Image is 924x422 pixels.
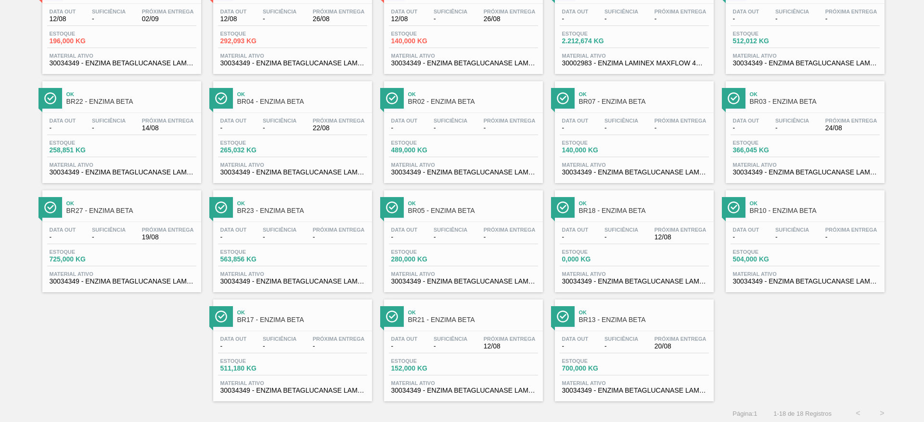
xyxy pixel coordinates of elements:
img: Ícone [386,92,398,104]
img: Ícone [44,201,56,213]
span: 196,000 KG [50,37,117,45]
span: 30034349 - ENZIMA BETAGLUCANASE LAMINEX 5G [733,278,877,285]
span: 280,000 KG [391,256,459,263]
span: 30034349 - ENZIMA BETAGLUCANASE LAMINEX 5G [391,60,536,67]
span: - [92,15,126,23]
span: Data out [562,9,589,14]
span: Próxima Entrega [313,336,365,342]
span: - [604,15,638,23]
a: ÍconeOkBR02 - ENZIMA BETAData out-Suficiência-Próxima Entrega-Estoque489,000 KGMaterial ativo3003... [377,74,548,183]
a: ÍconeOkBR04 - ENZIMA BETAData out-Suficiência-Próxima Entrega22/08Estoque265,032 KGMaterial ativo... [206,74,377,183]
span: 26/08 [484,15,536,23]
span: Ok [408,91,538,97]
span: Próxima Entrega [654,336,706,342]
span: - [391,234,418,241]
span: Ok [237,310,367,315]
span: 489,000 KG [391,147,459,154]
span: 30034349 - ENZIMA BETAGLUCANASE LAMINEX 5G [50,169,194,176]
span: Material ativo [50,271,194,277]
span: Material ativo [220,53,365,59]
span: Próxima Entrega [313,118,365,124]
span: - [434,15,467,23]
span: - [733,124,759,132]
span: - [604,124,638,132]
span: Estoque [733,31,800,37]
span: BR04 - ENZIMA BETA [237,98,367,105]
span: 12/08 [654,234,706,241]
span: Suficiência [263,118,296,124]
span: - [263,15,296,23]
span: 12/08 [220,15,247,23]
img: Ícone [557,92,569,104]
span: Ok [579,200,709,206]
span: Data out [50,227,76,233]
span: Estoque [562,249,629,255]
img: Ícone [386,310,398,323]
span: Estoque [50,140,117,146]
span: Suficiência [434,9,467,14]
span: Material ativo [50,162,194,168]
span: Próxima Entrega [142,9,194,14]
span: Material ativo [391,380,536,386]
span: BR21 - ENZIMA BETA [408,316,538,323]
span: Data out [562,118,589,124]
span: Material ativo [220,380,365,386]
span: 140,000 KG [391,37,459,45]
span: Data out [733,118,759,124]
img: Ícone [728,201,740,213]
span: 30034349 - ENZIMA BETAGLUCANASE LAMINEX 5G [391,387,536,394]
span: 504,000 KG [733,256,800,263]
span: Material ativo [562,271,706,277]
span: Estoque [733,140,800,146]
span: - [50,234,76,241]
span: Data out [733,9,759,14]
span: Suficiência [263,9,296,14]
a: ÍconeOkBR07 - ENZIMA BETAData out-Suficiência-Próxima Entrega-Estoque140,000 KGMaterial ativo3003... [548,74,719,183]
span: Data out [50,118,76,124]
span: Estoque [733,249,800,255]
span: Suficiência [434,118,467,124]
span: BR02 - ENZIMA BETA [408,98,538,105]
span: Data out [562,227,589,233]
span: 512,012 KG [733,37,800,45]
span: 30034349 - ENZIMA BETAGLUCANASE LAMINEX 5G [391,169,536,176]
span: Próxima Entrega [484,227,536,233]
span: Suficiência [263,336,296,342]
span: Data out [391,336,418,342]
span: - [313,343,365,350]
span: Ok [237,200,367,206]
span: Suficiência [92,227,126,233]
span: 30034349 - ENZIMA BETAGLUCANASE LAMINEX 5G [220,60,365,67]
span: - [220,234,247,241]
span: Próxima Entrega [484,9,536,14]
span: Material ativo [50,53,194,59]
a: ÍconeOkBR03 - ENZIMA BETAData out-Suficiência-Próxima Entrega24/08Estoque366,045 KGMaterial ativo... [719,74,889,183]
img: Ícone [728,92,740,104]
span: - [263,234,296,241]
span: Material ativo [220,271,365,277]
span: - [654,124,706,132]
span: Material ativo [733,162,877,168]
span: - [562,234,589,241]
span: Próxima Entrega [142,118,194,124]
span: 2.212,674 KG [562,37,629,45]
span: Suficiência [263,227,296,233]
span: 30034349 - ENZIMA BETAGLUCANASE LAMINEX 5G [562,278,706,285]
span: BR03 - ENZIMA BETA [750,98,880,105]
span: - [220,343,247,350]
span: Ok [750,91,880,97]
span: Estoque [562,358,629,364]
span: BR18 - ENZIMA BETA [579,207,709,214]
img: Ícone [386,201,398,213]
span: Estoque [220,358,288,364]
span: - [562,343,589,350]
a: ÍconeOkBR05 - ENZIMA BETAData out-Suficiência-Próxima Entrega-Estoque280,000 KGMaterial ativo3003... [377,183,548,292]
img: Ícone [44,92,56,104]
span: Estoque [391,31,459,37]
span: Próxima Entrega [654,227,706,233]
span: Próxima Entrega [142,227,194,233]
span: Estoque [220,31,288,37]
span: Próxima Entrega [484,118,536,124]
span: 265,032 KG [220,147,288,154]
span: Próxima Entrega [825,118,877,124]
